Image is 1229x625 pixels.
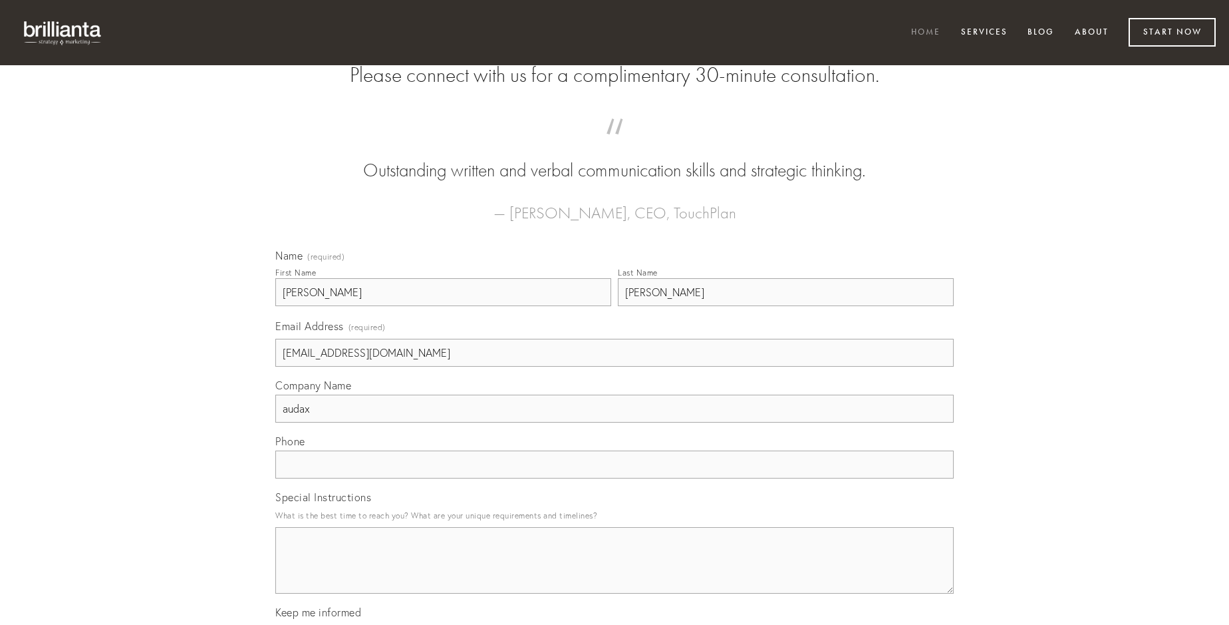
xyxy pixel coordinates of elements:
[275,63,954,88] h2: Please connect with us for a complimentary 30-minute consultation.
[348,318,386,336] span: (required)
[275,606,361,619] span: Keep me informed
[275,268,316,278] div: First Name
[1129,18,1216,47] a: Start Now
[275,435,305,448] span: Phone
[297,132,932,158] span: “
[275,249,303,262] span: Name
[1019,22,1063,44] a: Blog
[275,507,954,524] p: What is the best time to reach you? What are your unique requirements and timelines?
[307,253,344,261] span: (required)
[297,184,932,226] figcaption: — [PERSON_NAME], CEO, TouchPlan
[1066,22,1117,44] a: About
[618,268,658,278] div: Last Name
[297,132,932,184] blockquote: Outstanding written and verbal communication skills and strategic thinking.
[275,491,371,504] span: Special Instructions
[902,22,949,44] a: Home
[952,22,1016,44] a: Services
[13,13,113,52] img: brillianta - research, strategy, marketing
[275,379,351,392] span: Company Name
[275,319,344,333] span: Email Address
